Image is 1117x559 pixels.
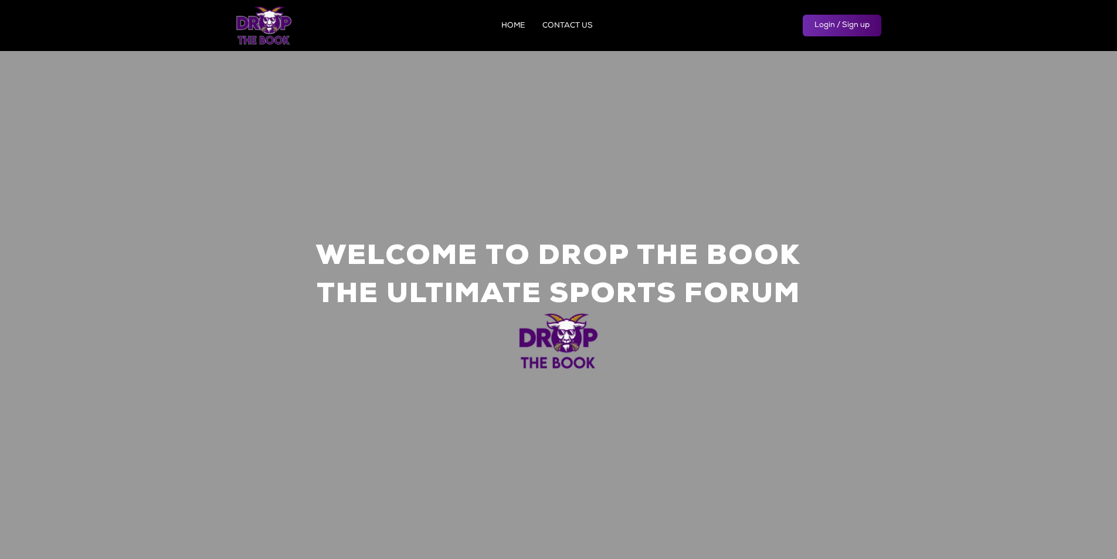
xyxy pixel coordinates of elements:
[316,240,801,275] h1: Welcome to Drop the Book
[317,279,800,313] h1: The Ultimate Sports Forum
[501,22,525,30] a: HOME
[803,15,881,36] a: Login / Sign up
[236,6,292,45] img: logo.png
[542,22,593,30] a: CONTACT US
[518,313,599,370] img: logo.png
